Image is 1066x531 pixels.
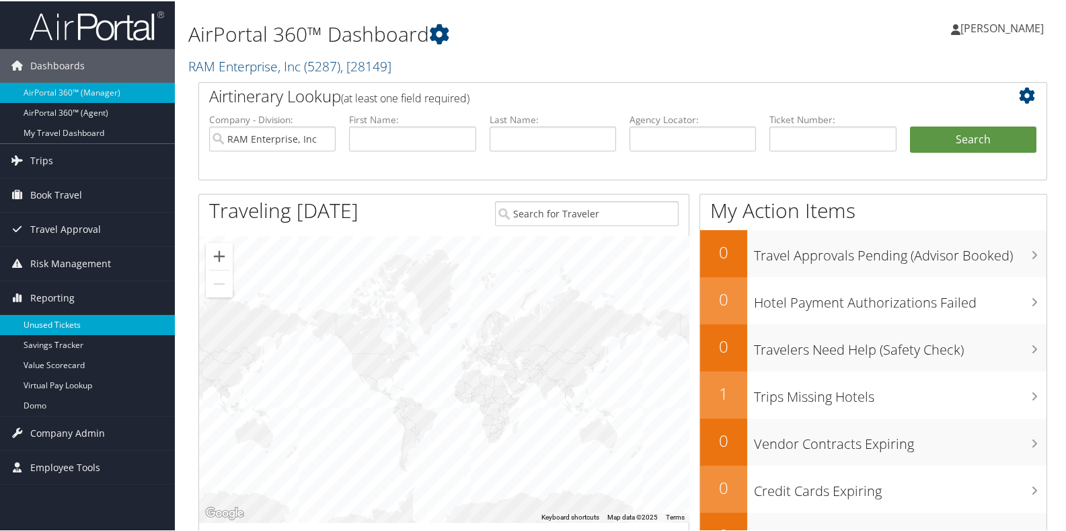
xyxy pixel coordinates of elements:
h3: Credit Cards Expiring [754,474,1046,499]
h3: Vendor Contracts Expiring [754,427,1046,452]
button: Zoom in [206,242,233,269]
span: Map data ©2025 [607,512,658,520]
h3: Travelers Need Help (Safety Check) [754,332,1046,358]
h3: Trips Missing Hotels [754,380,1046,405]
h2: 1 [700,381,747,404]
span: , [ 28149 ] [340,56,391,74]
h2: 0 [700,334,747,357]
span: Book Travel [30,177,82,211]
a: 0Travel Approvals Pending (Advisor Booked) [700,229,1046,276]
span: Trips [30,143,53,176]
a: 1Trips Missing Hotels [700,370,1046,417]
label: Ticket Number: [769,112,896,125]
span: Reporting [30,280,75,314]
input: Search for Traveler [495,200,679,225]
span: Risk Management [30,246,111,279]
span: ( 5287 ) [304,56,340,74]
span: Dashboards [30,48,85,81]
span: Company Admin [30,415,105,449]
img: Google [202,503,247,521]
button: Keyboard shortcuts [541,511,599,521]
label: Last Name: [490,112,616,125]
h3: Hotel Payment Authorizations Failed [754,285,1046,311]
span: (at least one field required) [341,90,469,104]
h2: Airtinerary Lookup [209,83,966,106]
button: Zoom out [206,269,233,296]
button: Search [910,125,1036,152]
h1: My Action Items [700,195,1046,223]
span: Employee Tools [30,450,100,483]
a: Terms (opens in new tab) [666,512,685,520]
h3: Travel Approvals Pending (Advisor Booked) [754,238,1046,264]
span: Travel Approval [30,211,101,245]
h2: 0 [700,428,747,451]
a: 0Vendor Contracts Expiring [700,417,1046,464]
a: [PERSON_NAME] [951,7,1057,47]
span: [PERSON_NAME] [960,20,1044,34]
h2: 0 [700,475,747,498]
a: 0Travelers Need Help (Safety Check) [700,323,1046,370]
a: Open this area in Google Maps (opens a new window) [202,503,247,521]
label: Agency Locator: [630,112,756,125]
a: RAM Enterprise, Inc [188,56,391,74]
a: 0Credit Cards Expiring [700,464,1046,511]
label: First Name: [349,112,475,125]
img: airportal-logo.png [30,9,164,40]
h1: Traveling [DATE] [209,195,358,223]
a: 0Hotel Payment Authorizations Failed [700,276,1046,323]
label: Company - Division: [209,112,336,125]
h2: 0 [700,287,747,310]
h1: AirPortal 360™ Dashboard [188,19,767,47]
h2: 0 [700,240,747,262]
